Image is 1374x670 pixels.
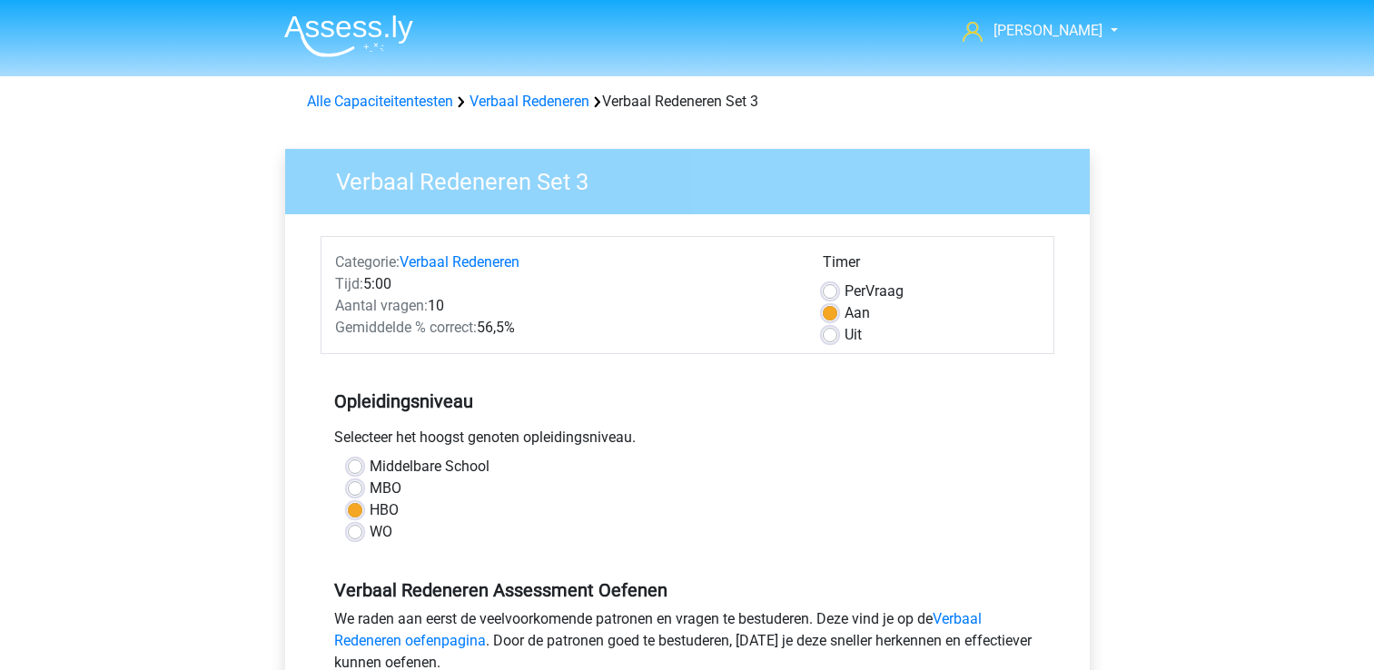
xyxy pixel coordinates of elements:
h5: Opleidingsniveau [334,383,1041,419]
label: Uit [845,324,862,346]
div: Timer [823,251,1040,281]
div: Verbaal Redeneren Set 3 [300,91,1075,113]
a: Verbaal Redeneren [470,93,589,110]
div: 5:00 [321,273,809,295]
div: 10 [321,295,809,317]
span: Aantal vragen: [335,297,428,314]
span: Per [845,282,865,300]
label: Middelbare School [370,456,489,478]
span: Tijd: [335,275,363,292]
label: Aan [845,302,870,324]
img: Assessly [284,15,413,57]
div: Selecteer het hoogst genoten opleidingsniveau. [321,427,1054,456]
span: Gemiddelde % correct: [335,319,477,336]
span: Categorie: [335,253,400,271]
label: MBO [370,478,401,499]
h3: Verbaal Redeneren Set 3 [314,161,1076,196]
span: [PERSON_NAME] [993,22,1102,39]
label: WO [370,521,392,543]
h5: Verbaal Redeneren Assessment Oefenen [334,579,1041,601]
div: 56,5% [321,317,809,339]
label: HBO [370,499,399,521]
label: Vraag [845,281,904,302]
a: [PERSON_NAME] [955,20,1104,42]
a: Alle Capaciteitentesten [307,93,453,110]
a: Verbaal Redeneren [400,253,519,271]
